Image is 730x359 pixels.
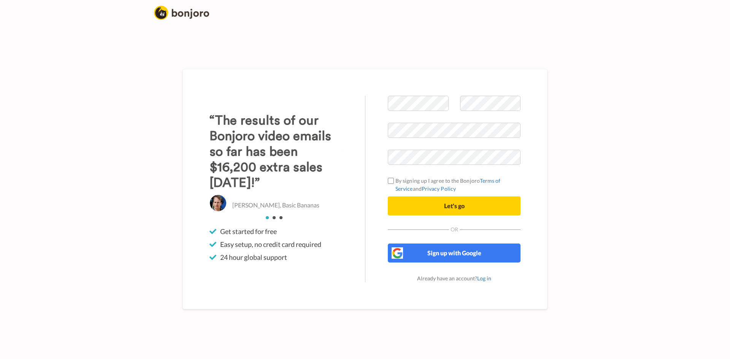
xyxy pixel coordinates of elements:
[388,177,521,193] label: By signing up I agree to the Bonjoro and
[477,275,491,282] a: Log in
[209,113,342,191] h3: “The results of our Bonjoro video emails so far has been $16,200 extra sales [DATE]!”
[209,195,227,212] img: Christo Hall, Basic Bananas
[395,177,501,192] a: Terms of Service
[388,244,521,263] button: Sign up with Google
[444,202,465,209] span: Let's go
[388,196,521,215] button: Let's go
[417,275,491,282] span: Already have an account?
[427,249,481,256] span: Sign up with Google
[154,6,209,20] img: logo_full.png
[220,253,287,262] span: 24 hour global support
[449,227,460,232] span: Or
[232,201,319,210] p: [PERSON_NAME], Basic Bananas
[220,227,277,236] span: Get started for free
[422,185,456,192] a: Privacy Policy
[388,178,394,184] input: By signing up I agree to the BonjoroTerms of ServiceandPrivacy Policy
[220,240,321,249] span: Easy setup, no credit card required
